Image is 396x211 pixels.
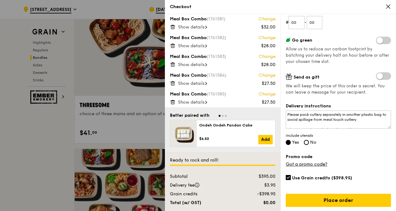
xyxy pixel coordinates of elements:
div: $27.50 [262,99,275,105]
span: (1761582) [207,35,226,40]
span: (1761584) [207,73,226,78]
span: (1761585) [207,91,226,97]
a: Change [259,91,275,97]
span: Include utensils [286,133,391,138]
div: Better paired with [170,112,210,119]
form: # - [286,16,391,29]
input: Use Grain credits ($398.95) [286,175,291,180]
div: Grain credits [166,191,241,197]
span: Yes [292,140,299,145]
input: Unit [307,16,323,29]
div: Meal Box Combo [170,35,275,41]
span: Show details [178,62,205,67]
span: Show details [178,100,205,105]
input: No [304,140,309,145]
label: Delivery instructions [286,103,391,109]
input: Yes [286,140,291,145]
div: Checkout [170,4,391,10]
div: $28.00 [261,62,275,68]
div: $6.50 [199,136,258,141]
span: (1761581) [207,16,225,22]
div: Ready to rock and roll! [170,157,275,163]
a: Change [259,35,275,41]
span: Use Grain credits ($398.95) [292,175,352,181]
div: $28.00 [261,43,275,49]
input: Floor [289,16,304,29]
span: Show details [178,81,205,86]
div: Subtotal [166,173,241,180]
div: $27.50 [262,80,275,87]
a: Change [259,16,275,22]
a: Change [259,54,275,60]
div: $395.00 [241,173,279,180]
a: Add [258,135,273,144]
span: Go to slide 2 [222,115,224,117]
div: Total (w/ GST) [166,200,241,206]
div: Delivery fee [166,182,241,188]
span: Go to slide 1 [219,115,220,117]
div: Ondeh Ondeh Pandan Cake [199,123,273,128]
span: We will keep the price of this order a secret. You can leave a message for your recipient. [286,83,391,95]
a: Place order [286,194,391,207]
span: Send as gift [294,75,319,80]
span: Show details [178,24,205,30]
span: Go to slide 3 [225,115,227,117]
a: Got a promo code? [286,162,327,167]
a: Change [259,72,275,79]
span: (1761583) [207,54,226,59]
div: Meal Box Combo [170,72,275,79]
div: $0.00 [241,200,279,206]
div: Meal Box Combo [170,54,275,60]
div: Meal Box Combo [170,91,275,97]
span: Show details [178,43,205,49]
span: Allow us to reduce our carbon footprint by batching your delivery half an hour before or after yo... [286,47,389,64]
span: No [310,140,316,145]
div: Meal Box Combo [170,16,275,22]
label: Promo code [286,154,391,160]
div: -$398.95 [241,191,279,197]
div: $3.95 [241,182,279,188]
div: $32.00 [261,24,275,30]
span: Go green [292,38,312,43]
